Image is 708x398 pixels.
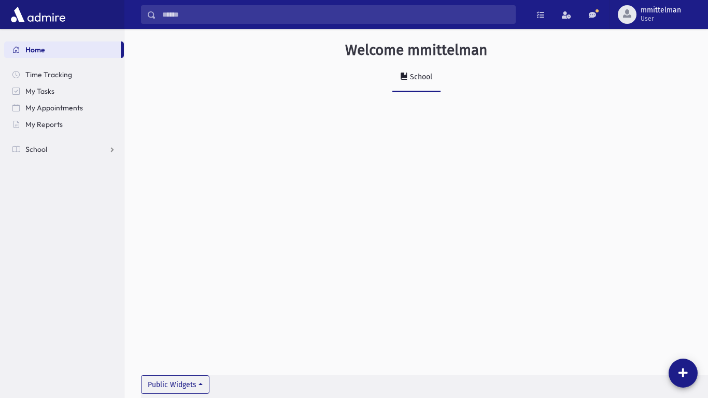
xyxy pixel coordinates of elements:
span: My Appointments [25,103,83,112]
img: AdmirePro [8,4,68,25]
span: User [641,15,681,23]
div: School [408,73,432,81]
input: Search [156,5,515,24]
a: My Tasks [4,83,124,99]
a: My Appointments [4,99,124,116]
span: School [25,145,47,154]
span: mmittelman [641,6,681,15]
h3: Welcome mmittelman [345,41,487,59]
a: My Reports [4,116,124,133]
a: Home [4,41,121,58]
span: My Tasks [25,87,54,96]
a: Time Tracking [4,66,124,83]
span: Home [25,45,45,54]
span: Time Tracking [25,70,72,79]
a: School [4,141,124,158]
a: School [392,63,441,92]
span: My Reports [25,120,63,129]
button: Public Widgets [141,375,209,394]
